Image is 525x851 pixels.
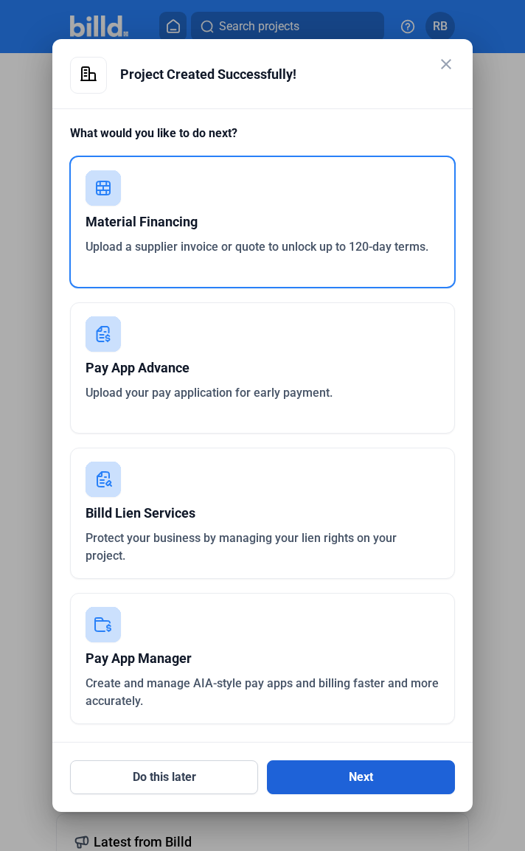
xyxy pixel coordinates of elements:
[70,125,455,156] div: What would you like to do next?
[267,760,455,794] button: Next
[86,497,439,529] div: Billd Lien Services
[86,352,439,384] div: Pay App Advance
[86,676,439,708] span: Create and manage AIA-style pay apps and billing faster and more accurately.
[86,206,439,238] div: Material Financing
[86,386,333,400] span: Upload your pay application for early payment.
[70,760,258,794] button: Do this later
[437,55,455,73] mat-icon: close
[86,531,397,563] span: Protect your business by managing your lien rights on your project.
[86,642,439,675] div: Pay App Manager
[120,57,455,92] div: Project Created Successfully!
[86,240,428,254] span: Upload a supplier invoice or quote to unlock up to 120-day terms.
